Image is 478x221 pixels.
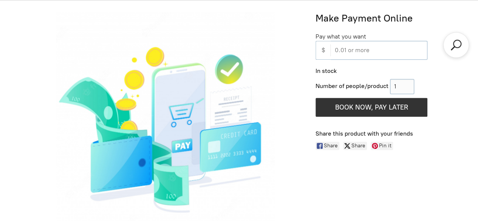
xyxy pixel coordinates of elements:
[335,103,408,111] span: BOOK NOW, PAY LATER
[316,32,427,41] div: Pay what you want
[371,142,393,150] a: Pin it
[343,142,367,150] a: Share
[390,79,414,94] input: 1
[316,142,339,150] a: Share
[316,98,427,117] button: BOOK NOW, PAY LATER
[324,142,339,150] span: Share
[316,41,331,60] div: $
[351,142,367,150] span: Share
[379,142,393,150] span: Pin it
[449,38,463,52] a: Search products
[316,82,388,90] span: Number of people/product
[316,130,450,138] div: Share this product with your friends
[331,41,427,60] input: 0.01 or more
[316,12,450,25] h1: Make Payment Online
[316,67,337,74] span: In stock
